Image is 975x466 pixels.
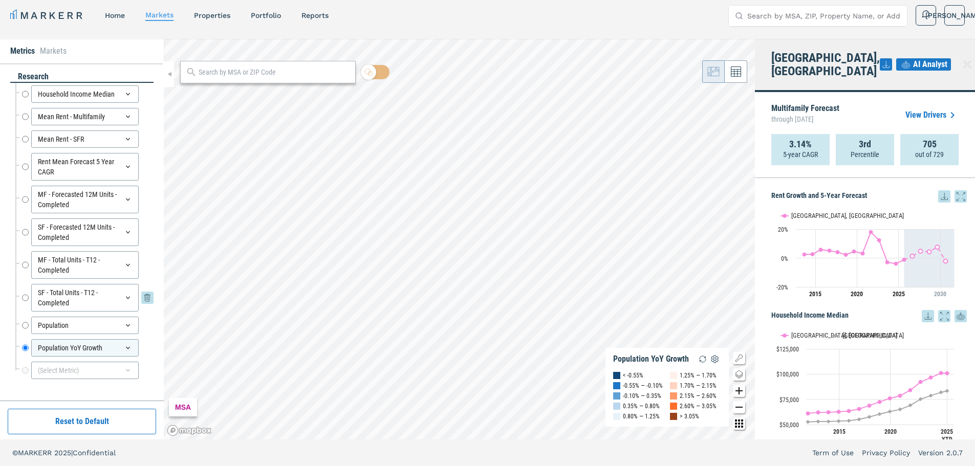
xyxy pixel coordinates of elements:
div: Mean Rent - SFR [31,130,139,148]
path: Saturday, 14 Dec, 19:00, 75,970.67. Raleigh, NC. [888,396,892,401]
path: Wednesday, 14 Dec, 19:00, 92,158.31. Raleigh, NC. [919,380,923,384]
path: Friday, 14 Dec, 19:00, 60,426.3. USA. [878,412,882,416]
canvas: Map [164,39,755,439]
path: Friday, 14 Dec, 19:00, 62,097. Raleigh, NC. [816,410,820,414]
a: reports [301,11,329,19]
text: 0% [781,255,788,262]
a: Mapbox logo [167,425,212,436]
span: AI Analyst [913,58,947,71]
li: Metrics [10,45,35,57]
div: SF - Forecasted 12M Units - Completed [31,218,139,246]
button: Change style map button [733,368,745,381]
text: $100,000 [776,371,799,378]
path: Saturday, 29 Aug, 20:00, 3.16. Raleigh, NC. [860,251,864,255]
path: Wednesday, 14 Dec, 19:00, 60,988.47. Raleigh, NC. [806,411,810,415]
div: Population YoY Growth [613,354,689,364]
button: Zoom in map button [733,385,745,397]
path: Tuesday, 14 Dec, 19:00, 84,102.59. Raleigh, NC. [908,388,913,392]
div: Rent Growth and 5-Year Forecast. Highcharts interactive chart. [771,203,967,305]
div: MF - Forecasted 12M Units - Completed [31,186,139,213]
path: Monday, 29 Aug, 20:00, 5.12. Raleigh, NC. [828,249,832,253]
tspan: 2015 [809,291,821,298]
path: Saturday, 29 Aug, 20:00, 5.79. Raleigh, NC. [819,248,823,252]
p: Multifamily Forecast [771,104,839,126]
text: $125,000 [776,346,799,353]
strong: 3rd [859,139,871,149]
span: through [DATE] [771,113,839,126]
div: 1.25% — 1.70% [680,370,717,381]
img: Reload Legend [697,353,709,365]
img: Settings [709,353,721,365]
button: AI Analyst [896,58,951,71]
path: Wednesday, 29 Aug, 20:00, 7.64. Raleigh, NC. [936,245,940,249]
button: Zoom out map button [733,401,745,413]
div: MSA [169,398,197,416]
div: Population YoY Growth [31,339,139,357]
a: Privacy Policy [862,448,910,458]
button: Show Raleigh, NC [781,325,821,333]
path: Wednesday, 29 Aug, 20:00, 2.31. Raleigh, NC. [844,253,848,257]
div: Population [31,317,139,334]
text: 2020 [884,428,897,435]
path: Sunday, 29 Aug, 20:00, 17.95. Raleigh, NC. [869,230,873,234]
input: Search by MSA or ZIP Code [199,67,350,78]
path: Thursday, 29 Aug, 20:00, 4.55. Raleigh, NC. [852,249,856,253]
a: properties [194,11,230,19]
path: Monday, 29 Aug, 20:00, 12.38. Raleigh, NC. [877,238,881,242]
path: Friday, 29 Aug, 20:00, 2.68. Raleigh, NC. [811,252,815,256]
a: Portfolio [251,11,281,19]
div: research [10,71,154,83]
h5: Rent Growth and 5-Year Forecast [771,190,967,203]
path: Thursday, 14 Dec, 19:00, 68,796.75. Raleigh, NC. [868,404,872,408]
p: out of 729 [915,149,944,160]
li: Markets [40,45,67,57]
path: Saturday, 14 Dec, 19:00, 62,879.63. USA. [888,409,892,413]
path: Saturday, 14 Dec, 19:00, 81,971.38. USA. [939,390,943,394]
button: Reset to Default [8,409,156,434]
path: Monday, 14 Dec, 19:00, 53,831.81. USA. [847,418,851,423]
div: -0.55% — -0.10% [623,381,663,391]
g: Raleigh, NC, line 2 of 2 with 5 data points. [911,245,948,263]
h5: Household Income Median [771,310,967,322]
text: 2015 [833,428,846,435]
div: SF - Total Units - T12 - Completed [31,284,139,312]
text: $50,000 [779,421,799,429]
tspan: 2030 [934,291,946,298]
strong: 705 [923,139,937,149]
path: Sunday, 14 Dec, 19:00, 53,440.99. USA. [837,419,841,423]
span: 2025 | [54,449,73,457]
div: (Select Metric) [31,362,139,379]
a: Version 2.0.7 [918,448,963,458]
input: Search by MSA, ZIP, Property Name, or Address [747,6,901,26]
path: Wednesday, 14 Dec, 19:00, 52,622.74. USA. [806,420,810,424]
text: [GEOGRAPHIC_DATA] [842,331,897,339]
path: Wednesday, 14 Dec, 19:00, 65,504.64. Raleigh, NC. [857,407,861,411]
div: Household Income Median [31,85,139,103]
button: Other options map button [733,417,745,430]
path: Tuesday, 29 Aug, 20:00, 4.35. Raleigh, NC. [927,250,931,254]
path: Friday, 14 Dec, 19:00, 72,461.94. Raleigh, NC. [878,400,882,404]
div: 2.60% — 3.05% [680,401,717,411]
div: Rent Mean Forecast 5 Year CAGR [31,153,139,181]
path: Thursday, 14 Dec, 19:00, 78,681.93. USA. [929,393,933,397]
path: Wednesday, 14 Dec, 19:00, 75,179.19. USA. [919,397,923,401]
path: Thursday, 29 Aug, 20:00, -2.09. Raleigh, NC. [944,259,948,263]
span: Confidential [73,449,116,457]
path: Saturday, 29 Aug, 20:00, 1.31. Raleigh, NC. [911,254,915,258]
text: [GEOGRAPHIC_DATA], [GEOGRAPHIC_DATA] [791,212,904,219]
text: 2025 YTD [941,428,953,443]
a: View Drivers [905,109,959,121]
path: Thursday, 14 Dec, 19:00, 57,606.5. USA. [868,415,872,419]
path: Friday, 14 Dec, 19:00, 53,080.46. USA. [816,419,820,424]
path: Tuesday, 29 Aug, 20:00, 4.11. Raleigh, NC. [836,250,840,254]
div: MF - Total Units - T12 - Completed [31,251,139,279]
path: Sunday, 14 Dec, 19:00, 62,666.5. Raleigh, NC. [837,410,841,414]
div: Mean Rent - Multifamily [31,108,139,125]
div: Household Income Median. Highcharts interactive chart. [771,322,967,450]
span: MARKERR [18,449,54,457]
path: Thursday, 14 Dec, 19:00, 96,571.11. Raleigh, NC. [929,375,933,380]
path: Wednesday, 14 Dec, 19:00, 55,176.83. USA. [857,417,861,421]
a: markets [145,11,174,19]
a: Term of Use [812,448,854,458]
div: -0.10% — 0.35% [623,391,661,401]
